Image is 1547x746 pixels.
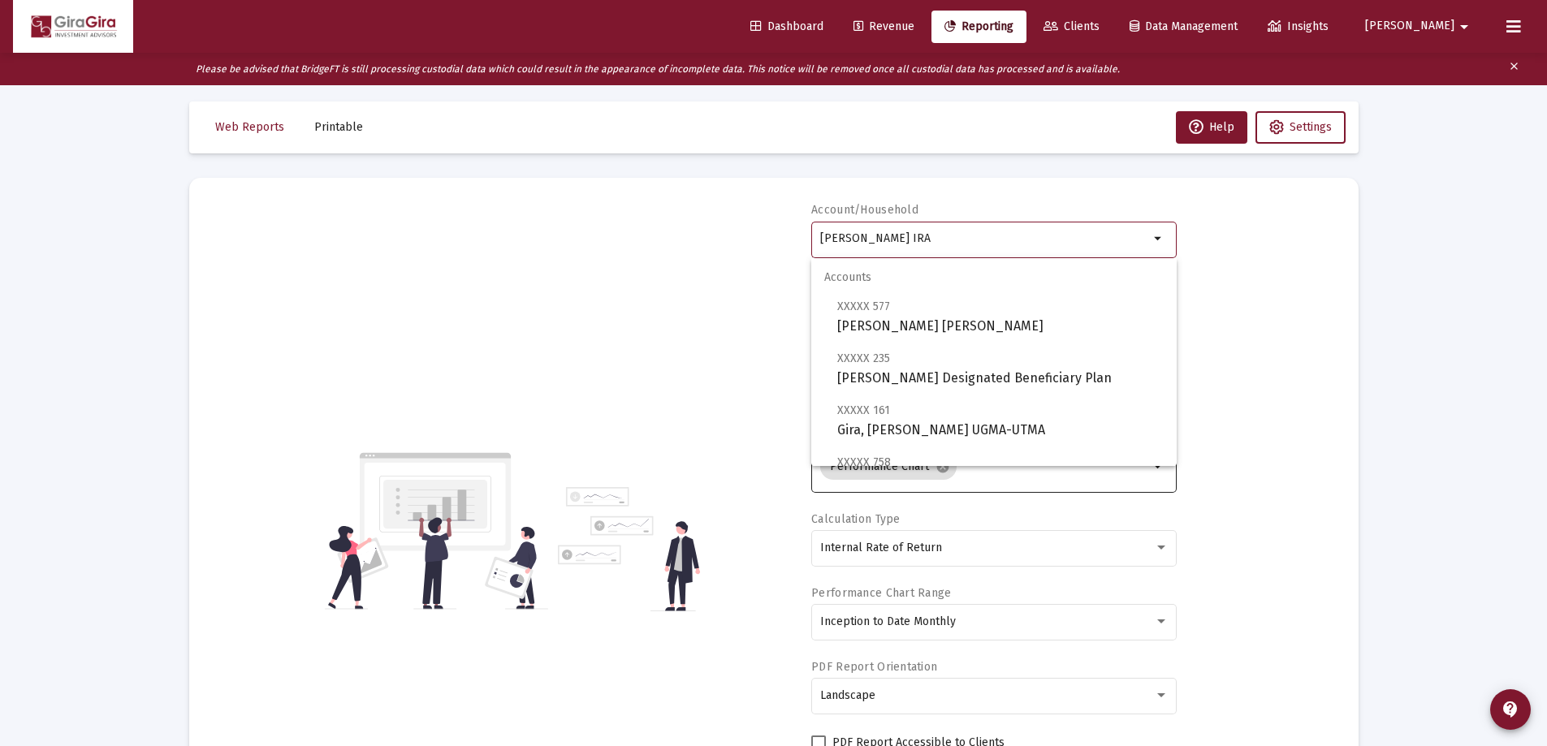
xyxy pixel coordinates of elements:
[837,300,890,313] span: XXXXX 577
[811,660,937,674] label: PDF Report Orientation
[1149,457,1169,476] mat-icon: arrow_drop_down
[1255,11,1342,43] a: Insights
[837,400,1164,440] span: Gira, [PERSON_NAME] UGMA-UTMA
[737,11,836,43] a: Dashboard
[837,403,890,417] span: XXXXX 161
[1031,11,1113,43] a: Clients
[1454,11,1474,43] mat-icon: arrow_drop_down
[1130,19,1238,33] span: Data Management
[820,232,1149,245] input: Search or select an account or household
[820,688,875,702] span: Landscape
[1268,19,1329,33] span: Insights
[1290,120,1332,134] span: Settings
[1255,111,1346,144] button: Settings
[820,454,957,480] mat-chip: Performance Chart
[1149,229,1169,248] mat-icon: arrow_drop_down
[215,120,284,134] span: Web Reports
[840,11,927,43] a: Revenue
[811,586,951,600] label: Performance Chart Range
[25,11,121,43] img: Dashboard
[301,111,376,144] button: Printable
[931,11,1026,43] a: Reporting
[820,614,956,628] span: Inception to Date Monthly
[1189,120,1234,134] span: Help
[811,512,900,526] label: Calculation Type
[853,19,914,33] span: Revenue
[750,19,823,33] span: Dashboard
[1346,10,1493,42] button: [PERSON_NAME]
[820,451,1149,483] mat-chip-list: Selection
[314,120,363,134] span: Printable
[1044,19,1100,33] span: Clients
[325,451,548,611] img: reporting
[820,541,942,554] span: Internal Rate of Return
[811,258,1177,297] span: Accounts
[1176,111,1247,144] button: Help
[837,348,1164,388] span: [PERSON_NAME] Designated Beneficiary Plan
[196,63,1120,75] i: Please be advised that BridgeFT is still processing custodial data which could result in the appe...
[1508,57,1520,81] mat-icon: clear
[837,455,891,469] span: XXXXX 758
[837,452,1164,492] span: [PERSON_NAME] [PERSON_NAME]
[558,487,700,611] img: reporting-alt
[944,19,1013,33] span: Reporting
[202,111,297,144] button: Web Reports
[837,351,890,365] span: XXXXX 235
[1117,11,1251,43] a: Data Management
[1365,19,1454,33] span: [PERSON_NAME]
[936,459,950,474] mat-icon: cancel
[1501,700,1520,719] mat-icon: contact_support
[811,203,918,217] label: Account/Household
[837,296,1164,336] span: [PERSON_NAME] [PERSON_NAME]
